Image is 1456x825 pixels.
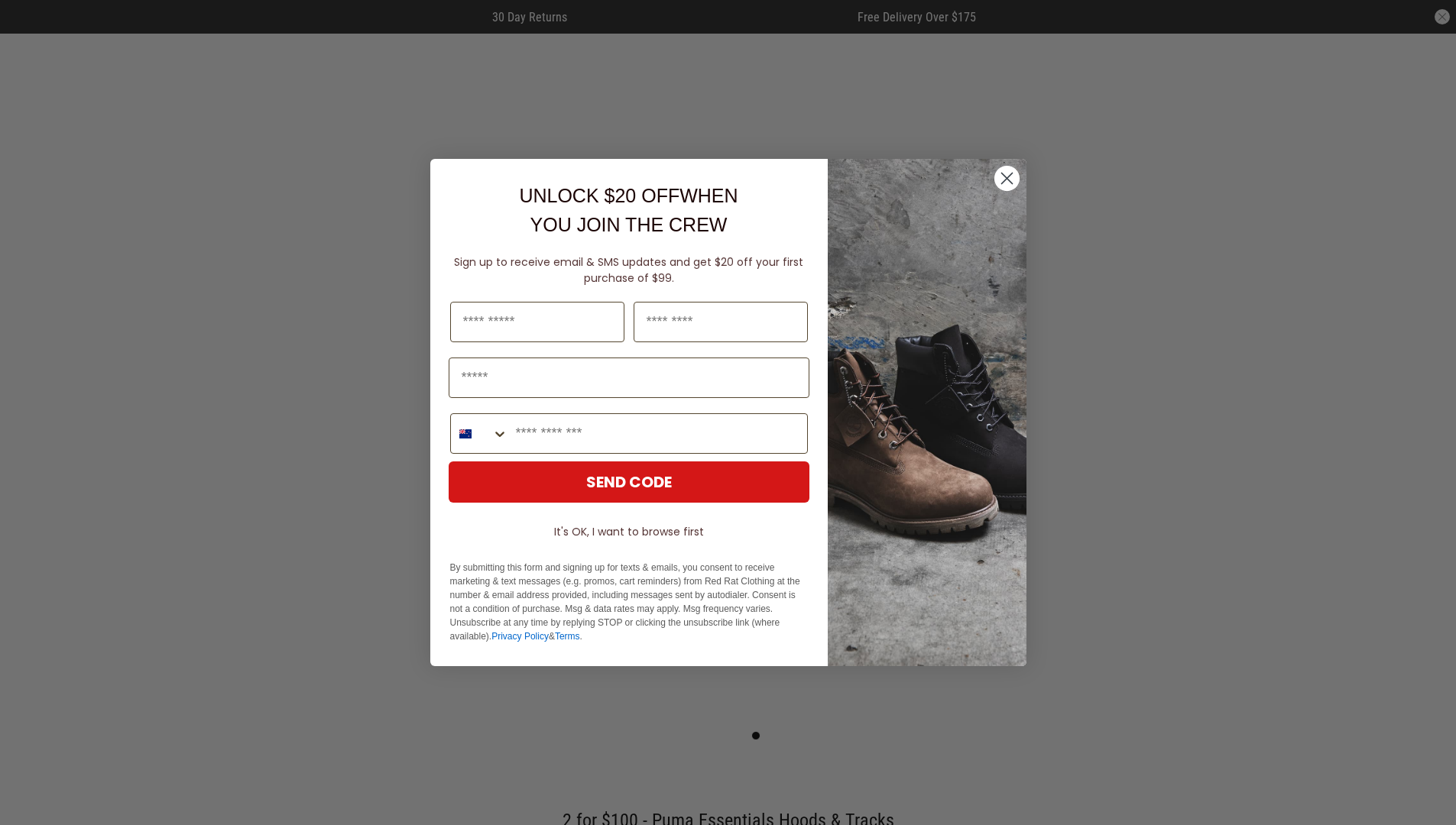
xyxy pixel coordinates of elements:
[530,214,728,235] span: YOU JOIN THE CREW
[449,461,809,503] button: SEND CODE
[491,631,549,642] a: Privacy Policy
[828,159,1026,666] img: f7662613-148e-4c88-9575-6c6b5b55a647.jpeg
[449,518,809,545] button: It's OK, I want to browse first
[454,254,803,286] span: Sign up to receive email & SMS updates and get $20 off your first purchase of $99.
[450,302,624,342] input: First Name
[12,6,58,52] button: Open LiveChat chat widget
[555,631,580,642] a: Terms
[450,561,808,643] p: By submitting this form and signing up for texts & emails, you consent to receive marketing & tex...
[519,185,679,206] span: UNLOCK $20 OFF
[679,185,738,206] span: WHEN
[994,165,1020,192] button: Close dialog
[451,414,508,453] button: Search Countries
[459,428,472,440] img: New Zealand
[449,357,809,398] input: Email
